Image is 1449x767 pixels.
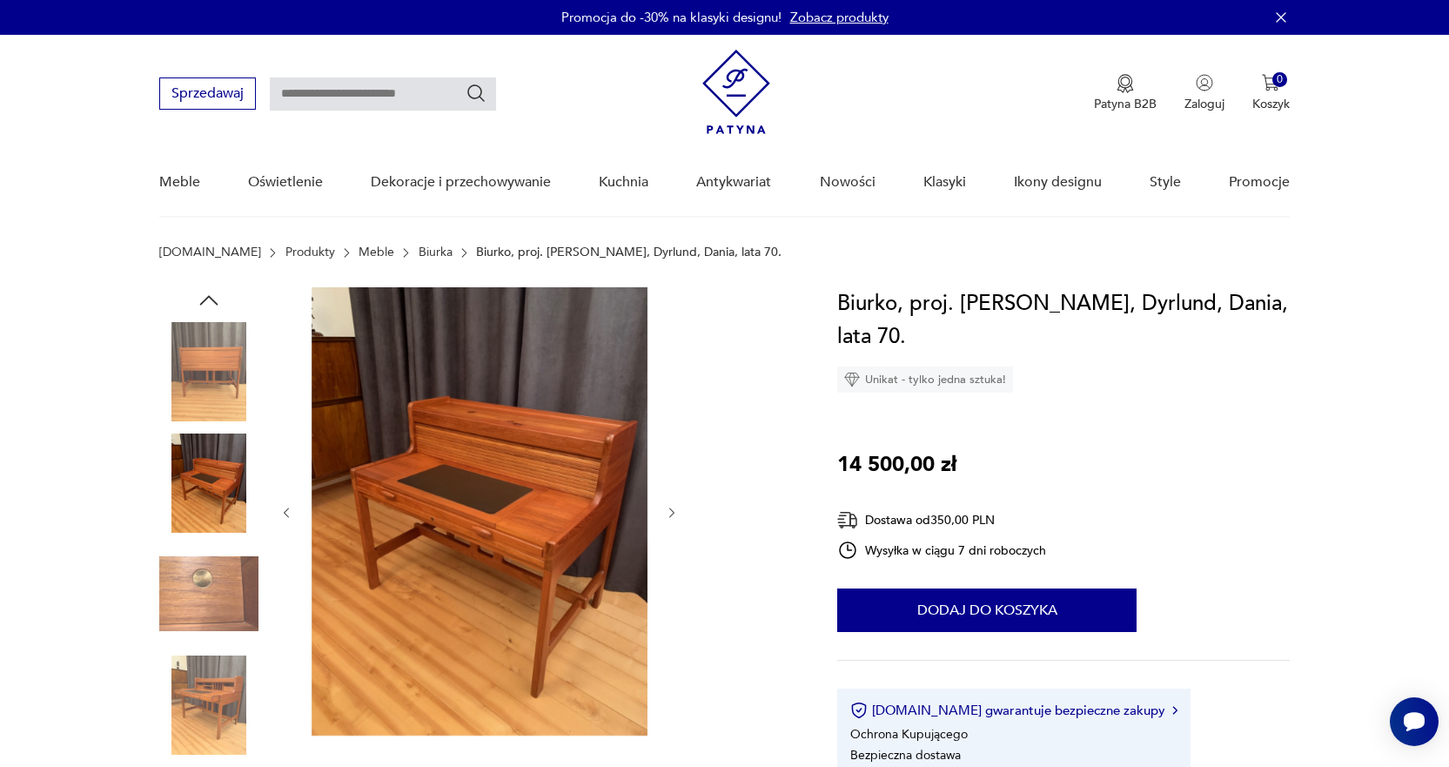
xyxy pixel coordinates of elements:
p: Biurko, proj. [PERSON_NAME], Dyrlund, Dania, lata 70. [476,246,782,259]
a: Ikony designu [1014,149,1102,216]
button: Sprzedawaj [159,77,256,110]
img: Ikona certyfikatu [850,702,868,719]
button: Patyna B2B [1094,74,1157,112]
p: Patyna B2B [1094,96,1157,112]
button: [DOMAIN_NAME] gwarantuje bezpieczne zakupy [850,702,1177,719]
div: Dostawa od 350,00 PLN [837,509,1046,531]
a: Nowości [820,149,875,216]
img: Ikona koszyka [1262,74,1279,91]
p: 14 500,00 zł [837,448,956,481]
a: Zobacz produkty [790,9,889,26]
li: Ochrona Kupującego [850,726,968,743]
a: Oświetlenie [248,149,323,216]
p: Zaloguj [1184,96,1224,112]
a: Dekoracje i przechowywanie [371,149,551,216]
img: Patyna - sklep z meblami i dekoracjami vintage [702,50,770,134]
img: Zdjęcie produktu Biurko, proj. John Mortensen, Dyrlund, Dania, lata 70. [159,656,258,755]
a: Promocje [1229,149,1290,216]
a: Ikona medaluPatyna B2B [1094,74,1157,112]
img: Ikona strzałki w prawo [1172,706,1177,715]
div: 0 [1272,72,1287,87]
a: Meble [359,246,394,259]
a: [DOMAIN_NAME] [159,246,261,259]
img: Zdjęcie produktu Biurko, proj. John Mortensen, Dyrlund, Dania, lata 70. [159,544,258,643]
a: Antykwariat [696,149,771,216]
a: Sprzedawaj [159,89,256,101]
img: Ikona diamentu [844,372,860,387]
li: Bezpieczna dostawa [850,747,961,764]
p: Promocja do -30% na klasyki designu! [561,9,782,26]
a: Biurka [419,246,453,259]
p: Koszyk [1252,96,1290,112]
div: Unikat - tylko jedna sztuka! [837,367,1013,393]
button: Dodaj do koszyka [837,589,1137,632]
button: 0Koszyk [1252,74,1290,112]
div: Wysyłka w ciągu 7 dni roboczych [837,540,1046,561]
img: Ikona medalu [1117,74,1134,93]
h1: Biurko, proj. [PERSON_NAME], Dyrlund, Dania, lata 70. [837,287,1289,353]
img: Zdjęcie produktu Biurko, proj. John Mortensen, Dyrlund, Dania, lata 70. [312,287,647,736]
img: Zdjęcie produktu Biurko, proj. John Mortensen, Dyrlund, Dania, lata 70. [159,322,258,421]
a: Klasyki [923,149,966,216]
img: Zdjęcie produktu Biurko, proj. John Mortensen, Dyrlund, Dania, lata 70. [159,434,258,533]
a: Meble [159,149,200,216]
a: Produkty [285,246,335,259]
a: Kuchnia [599,149,648,216]
button: Zaloguj [1184,74,1224,112]
a: Style [1150,149,1181,216]
img: Ikona dostawy [837,509,858,531]
iframe: Smartsupp widget button [1390,697,1439,746]
button: Szukaj [466,83,486,104]
img: Ikonka użytkownika [1196,74,1213,91]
